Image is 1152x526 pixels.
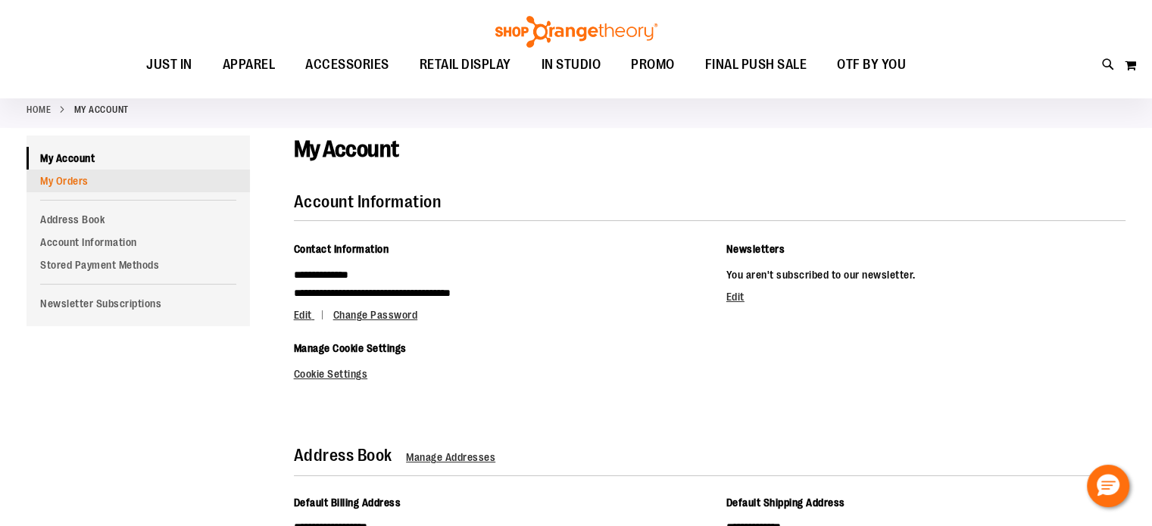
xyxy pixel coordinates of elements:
a: JUST IN [131,48,208,82]
a: PROMO [616,48,690,82]
a: Manage Addresses [406,451,495,463]
a: My Orders [27,170,250,192]
span: PROMO [631,48,675,82]
span: Manage Cookie Settings [294,342,407,354]
p: You aren't subscribed to our newsletter. [726,266,1125,284]
a: IN STUDIO [526,48,617,82]
a: ACCESSORIES [290,48,404,82]
span: OTF BY YOU [837,48,906,82]
a: Edit [726,291,745,303]
a: My Account [27,147,250,170]
strong: Account Information [294,192,442,211]
img: Shop Orangetheory [493,16,660,48]
span: RETAIL DISPLAY [420,48,511,82]
a: Address Book [27,208,250,231]
a: OTF BY YOU [822,48,921,82]
strong: Address Book [294,446,392,465]
a: Account Information [27,231,250,254]
strong: My Account [74,103,129,117]
a: Stored Payment Methods [27,254,250,276]
span: Default Shipping Address [726,496,845,509]
span: JUST IN [146,48,192,82]
span: IN STUDIO [542,48,601,82]
a: Home [27,103,51,117]
a: Cookie Settings [294,368,368,380]
a: RETAIL DISPLAY [404,48,526,82]
span: Edit [294,309,312,321]
span: APPAREL [223,48,276,82]
span: FINAL PUSH SALE [705,48,807,82]
a: APPAREL [208,48,291,82]
a: Change Password [333,309,418,321]
a: Edit [294,309,331,321]
button: Hello, have a question? Let’s chat. [1087,465,1129,507]
a: Newsletter Subscriptions [27,292,250,315]
a: FINAL PUSH SALE [690,48,823,82]
span: Newsletters [726,243,785,255]
span: ACCESSORIES [305,48,389,82]
span: Default Billing Address [294,496,401,509]
span: My Account [294,136,399,162]
span: Contact Information [294,243,389,255]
